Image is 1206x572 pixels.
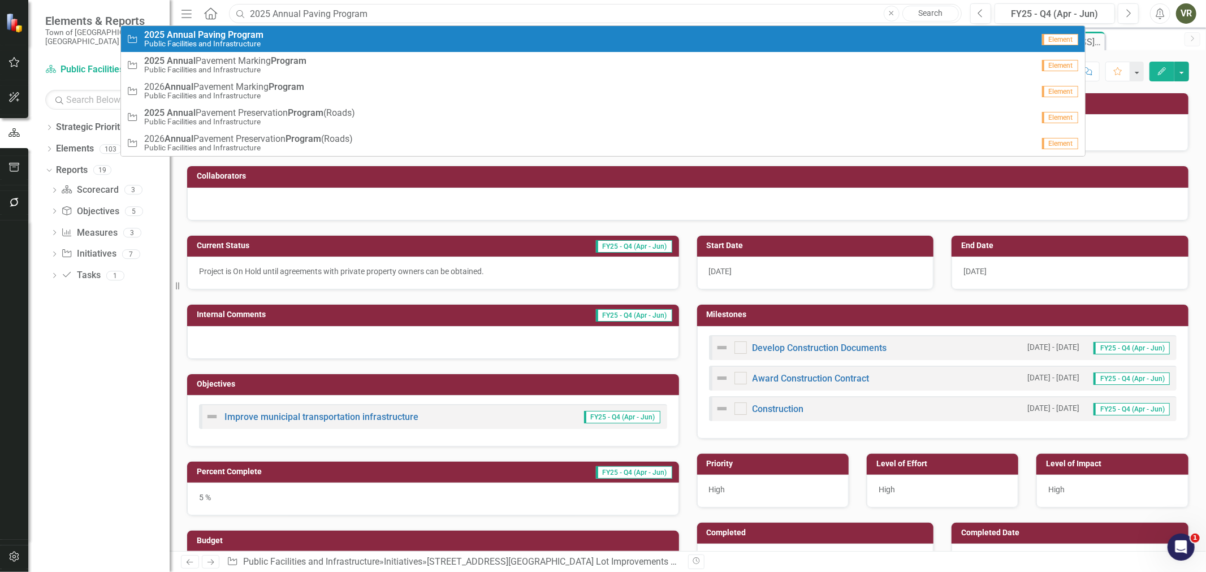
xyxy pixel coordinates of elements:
[961,528,1183,537] h3: Completed Date
[995,3,1115,24] button: FY25 - Q4 (Apr - Jun)
[121,78,1084,104] a: 2026AnnualPavement MarkingProgramPublic Facilities and InfrastructureElement
[227,556,679,569] div: » »
[228,29,263,40] strong: Program
[584,411,660,423] span: FY25 - Q4 (Apr - Jun)
[1027,403,1079,414] small: [DATE] - [DATE]
[1042,112,1078,123] span: Element
[144,82,304,92] span: 2026 Pavement Marking
[1042,60,1078,71] span: Element
[121,130,1084,156] a: 2026AnnualPavement PreservationProgram(Roads)Public Facilities and InfrastructureElement
[596,309,672,322] span: FY25 - Q4 (Apr - Jun)
[715,371,729,385] img: Not Defined
[269,81,304,92] strong: Program
[753,343,887,353] a: Develop Construction Documents
[753,373,870,384] a: Award Construction Contract
[1042,86,1078,97] span: Element
[876,460,1013,468] h3: Level of Effort
[144,66,306,74] small: Public Facilities and Infrastructure
[205,410,219,423] img: Not Defined
[167,29,196,40] strong: Annual
[998,7,1111,21] div: FY25 - Q4 (Apr - Jun)
[715,341,729,354] img: Not Defined
[56,121,132,134] a: Strategic Priorities
[715,402,729,415] img: Not Defined
[243,556,379,567] a: Public Facilities and Infrastructure
[1176,3,1196,24] button: VR
[197,172,1183,180] h3: Collaborators
[61,205,119,218] a: Objectives
[197,241,390,250] h3: Current Status
[199,266,667,277] p: Project is On Hold until agreements with private property owners can be obtained.
[197,380,673,388] h3: Objectives
[707,460,843,468] h3: Priority
[1042,34,1078,45] span: Element
[1168,534,1195,561] iframe: Intercom live chat
[45,28,158,46] small: Town of [GEOGRAPHIC_DATA], [GEOGRAPHIC_DATA]
[61,227,117,240] a: Measures
[1191,534,1200,543] span: 1
[125,206,143,216] div: 5
[45,14,158,28] span: Elements & Reports
[1093,342,1170,354] span: FY25 - Q4 (Apr - Jun)
[100,144,122,154] div: 103
[122,249,140,259] div: 7
[61,184,118,197] a: Scorecard
[707,310,1183,319] h3: Milestones
[106,271,124,280] div: 1
[56,142,94,155] a: Elements
[224,411,418,422] a: Improve municipal transportation infrastructure
[271,55,306,66] strong: Program
[1093,403,1170,415] span: FY25 - Q4 (Apr - Jun)
[123,228,141,237] div: 3
[963,267,987,276] span: [DATE]
[707,528,928,537] h3: Completed
[144,108,355,118] span: Pavement Preservation (Roads)
[144,118,355,126] small: Public Facilities and Infrastructure
[707,241,928,250] h3: Start Date
[902,6,959,21] a: Search
[1093,372,1170,385] span: FY25 - Q4 (Apr - Jun)
[197,467,414,476] h3: Percent Complete
[167,107,196,118] strong: Annual
[144,92,304,100] small: Public Facilities and Infrastructure
[753,404,804,414] a: Construction
[288,107,323,118] strong: Program
[197,536,673,545] h3: Budget
[197,310,421,319] h3: Internal Comments
[61,269,100,282] a: Tasks
[187,483,679,515] div: 5 %
[45,63,158,76] a: Public Facilities and Infrastructure
[167,55,196,66] strong: Annual
[144,56,306,66] span: Pavement Marking
[121,104,1084,130] a: AnnualPavement PreservationProgram(Roads)Public Facilities and InfrastructureElement
[1046,460,1182,468] h3: Level of Impact
[596,240,672,253] span: FY25 - Q4 (Apr - Jun)
[144,40,263,48] small: Public Facilities and Infrastructure
[1042,138,1078,149] span: Element
[596,466,672,479] span: FY25 - Q4 (Apr - Jun)
[144,134,353,144] span: 2026 Pavement Preservation (Roads)
[961,241,1183,250] h3: End Date
[198,29,226,40] strong: Paving
[427,556,703,567] div: [STREET_ADDRESS][GEOGRAPHIC_DATA] Lot Improvements Phase 1
[709,267,732,276] span: [DATE]
[121,26,1084,52] a: Annual Paving ProgramPublic Facilities and InfrastructureElement
[384,556,422,567] a: Initiatives
[165,81,193,92] strong: Annual
[124,185,142,195] div: 3
[93,166,111,175] div: 19
[6,13,25,33] img: ClearPoint Strategy
[286,133,321,144] strong: Program
[121,52,1084,78] a: AnnualPavement MarkingProgramPublic Facilities and InfrastructureElement
[45,90,158,110] input: Search Below...
[56,164,88,177] a: Reports
[165,133,193,144] strong: Annual
[229,4,962,24] input: Search ClearPoint...
[61,248,116,261] a: Initiatives
[1027,372,1079,383] small: [DATE] - [DATE]
[709,485,725,494] span: High
[879,485,895,494] span: High
[144,144,353,152] small: Public Facilities and Infrastructure
[1027,342,1079,353] small: [DATE] - [DATE]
